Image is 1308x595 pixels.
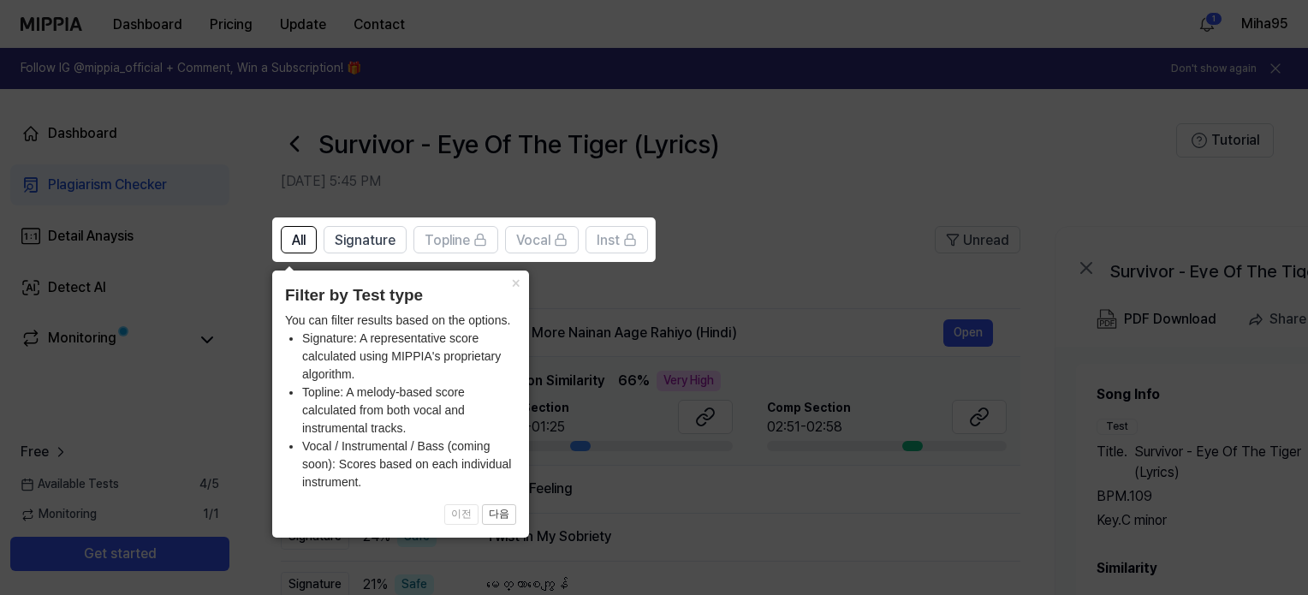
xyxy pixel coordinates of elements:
li: Vocal / Instrumental / Bass (coming soon): Scores based on each individual instrument. [302,437,516,491]
li: Signature: A representative score calculated using MIPPIA's proprietary algorithm. [302,330,516,384]
button: 다음 [482,504,516,525]
header: Filter by Test type [285,283,516,308]
button: Vocal [505,226,579,253]
span: Topline [425,230,470,251]
span: Inst [597,230,620,251]
span: Vocal [516,230,550,251]
button: Inst [586,226,648,253]
button: All [281,226,317,253]
span: All [292,230,306,251]
li: Topline: A melody-based score calculated from both vocal and instrumental tracks. [302,384,516,437]
div: You can filter results based on the options. [285,312,516,491]
span: Signature [335,230,395,251]
button: Close [502,271,529,295]
button: Topline [413,226,498,253]
button: Signature [324,226,407,253]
